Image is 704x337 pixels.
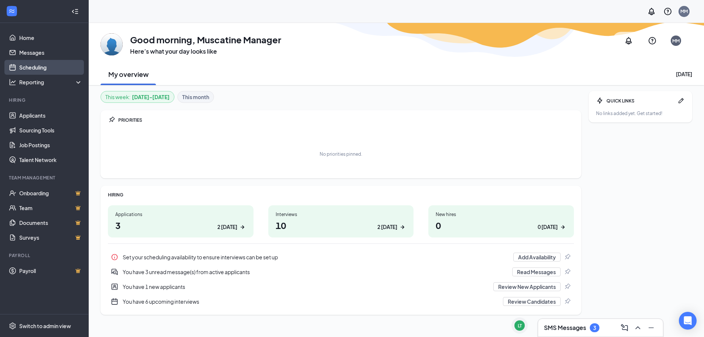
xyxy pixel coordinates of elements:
a: UserEntityYou have 1 new applicantsReview New ApplicantsPin [108,279,574,294]
div: QUICK LINKS [606,98,674,104]
div: Set your scheduling availability to ensure interviews can be set up [123,253,509,261]
svg: CalendarNew [111,298,118,305]
a: Interviews102 [DATE]ArrowRight [268,205,414,237]
a: TeamCrown [19,200,82,215]
div: You have 6 upcoming interviews [123,298,499,305]
svg: Pin [564,298,571,305]
div: New hires [436,211,567,218]
button: ComposeMessage [619,322,630,334]
h1: 10 [276,219,407,232]
div: Payroll [9,252,81,259]
div: No links added yet. Get started! [596,110,685,117]
button: Review Candidates [503,297,561,306]
a: Talent Network [19,152,82,167]
a: New hires00 [DATE]ArrowRight [428,205,574,237]
svg: ChevronUp [633,323,642,332]
button: Minimize [645,322,657,334]
div: Switch to admin view [19,322,71,330]
div: HIRING [108,192,574,198]
a: OnboardingCrown [19,186,82,200]
svg: Collapse [71,8,79,15]
h1: Good morning, Muscatine Manager [130,33,281,46]
a: InfoSet your scheduling availability to ensure interviews can be set upAdd AvailabilityPin [108,250,574,264]
div: Open Intercom Messenger [679,312,697,330]
div: Hiring [9,97,81,103]
button: Read Messages [512,267,561,276]
div: MM [680,8,688,14]
div: No priorities pinned. [320,151,362,157]
div: Reporting [19,78,83,86]
div: PRIORITIES [118,117,574,123]
button: Review New Applicants [493,282,561,291]
div: You have 3 unread message(s) from active applicants [123,268,508,276]
svg: WorkstreamLogo [8,7,16,15]
svg: Pin [564,268,571,276]
b: This month [182,93,209,101]
div: 2 [DATE] [377,223,397,231]
h2: My overview [108,70,149,79]
svg: Pen [677,97,685,104]
div: LT [518,323,522,329]
div: Applications [115,211,246,218]
button: ChevronUp [632,322,644,334]
div: You have 3 unread message(s) from active applicants [108,264,574,279]
svg: ArrowRight [559,223,567,231]
h1: 3 [115,219,246,232]
button: Add Availability [513,253,561,262]
h3: Here’s what your day looks like [130,47,281,55]
a: DocumentsCrown [19,215,82,230]
svg: Analysis [9,78,16,86]
div: 3 [593,325,596,331]
a: PayrollCrown [19,263,82,278]
div: This week : [105,93,170,101]
a: Applications32 [DATE]ArrowRight [108,205,254,237]
h3: SMS Messages [544,324,586,332]
svg: ComposeMessage [620,323,629,332]
svg: QuestionInfo [648,36,657,45]
div: Set your scheduling availability to ensure interviews can be set up [108,250,574,264]
a: DoubleChatActiveYou have 3 unread message(s) from active applicantsRead MessagesPin [108,264,574,279]
div: You have 1 new applicants [108,279,574,294]
svg: DoubleChatActive [111,268,118,276]
div: Interviews [276,211,407,218]
svg: QuestionInfo [663,7,672,16]
div: 2 [DATE] [217,223,237,231]
svg: Info [111,253,118,261]
a: CalendarNewYou have 6 upcoming interviewsReview CandidatesPin [108,294,574,309]
a: Home [19,30,82,45]
svg: Bolt [596,97,603,104]
img: Muscatine Manager [101,33,123,55]
div: You have 1 new applicants [123,283,489,290]
a: Messages [19,45,82,60]
h1: 0 [436,219,567,232]
div: You have 6 upcoming interviews [108,294,574,309]
svg: Settings [9,322,16,330]
svg: UserEntity [111,283,118,290]
div: Team Management [9,175,81,181]
div: [DATE] [676,70,692,78]
svg: Pin [564,253,571,261]
div: 0 [DATE] [538,223,558,231]
div: MM [672,38,680,44]
a: SurveysCrown [19,230,82,245]
svg: ArrowRight [239,223,246,231]
svg: ArrowRight [399,223,406,231]
a: Job Postings [19,138,82,152]
svg: Notifications [647,7,656,16]
a: Applicants [19,108,82,123]
svg: Minimize [647,323,656,332]
svg: Pin [108,116,115,124]
b: [DATE] - [DATE] [132,93,170,101]
svg: Notifications [624,36,633,45]
svg: Pin [564,283,571,290]
a: Sourcing Tools [19,123,82,138]
a: Scheduling [19,60,82,75]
